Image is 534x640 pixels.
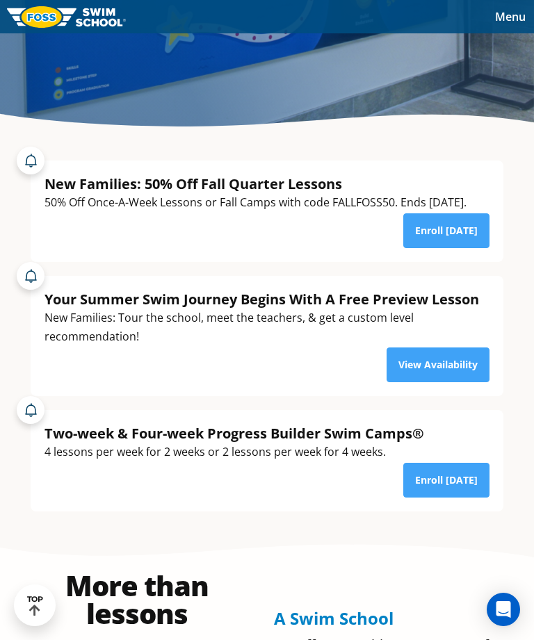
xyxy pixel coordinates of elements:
a: View Availability [387,347,489,382]
div: TOP [27,595,43,616]
div: Your Summer Swim Journey Begins With A Free Preview Lesson [44,290,489,309]
a: Enroll [DATE] [403,213,489,248]
a: Enroll [DATE] [403,463,489,498]
div: Two-week & Four-week Progress Builder Swim Camps® [44,424,424,443]
div: New Families: 50% Off Fall Quarter Lessons [44,174,467,193]
h2: More than lessons [14,572,260,627]
span: Menu [495,9,526,24]
span: A Swim School [274,607,394,630]
button: Toggle navigation [487,6,534,27]
div: 50% Off Once-A-Week Lessons or Fall Camps with code FALLFOSS50. Ends [DATE]. [44,193,467,212]
div: Open Intercom Messenger [487,593,520,626]
img: FOSS Swim School Logo [7,6,126,28]
div: 4 lessons per week for 2 weeks or 2 lessons per week for 4 weeks. [44,443,424,461]
div: New Families: Tour the school, meet the teachers, & get a custom level recommendation! [44,309,489,346]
